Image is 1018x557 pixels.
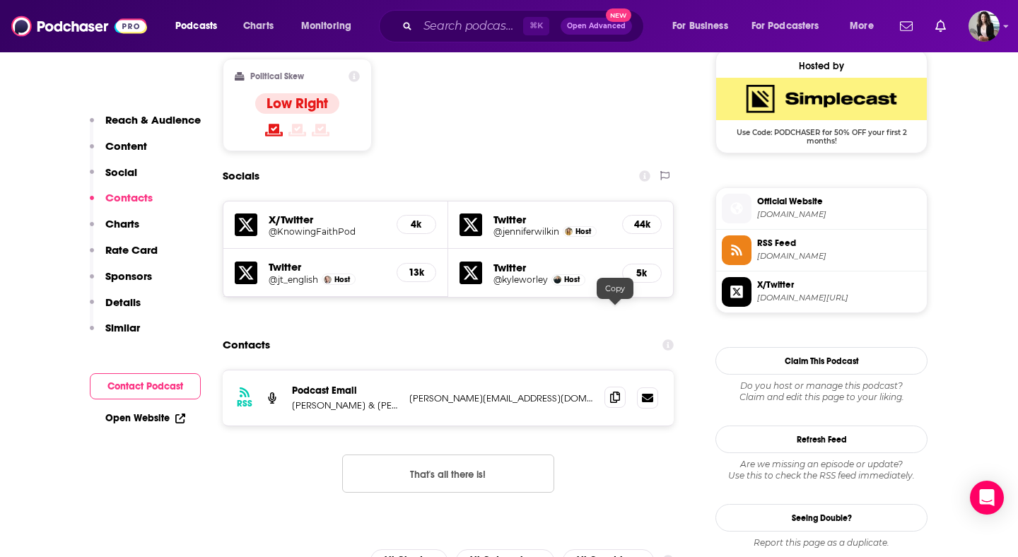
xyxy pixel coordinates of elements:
button: Content [90,139,147,165]
h2: Political Skew [250,71,304,81]
p: Content [105,139,147,153]
p: Rate Card [105,243,158,257]
span: Open Advanced [567,23,626,30]
h5: X/Twitter [269,213,385,226]
a: X/Twitter[DOMAIN_NAME][URL] [722,277,921,307]
a: @KnowingFaithPod [269,226,385,237]
div: Open Intercom Messenger [970,481,1004,515]
button: Rate Card [90,243,158,269]
button: Contact Podcast [90,373,201,399]
div: Copy [597,278,633,299]
img: Podchaser - Follow, Share and Rate Podcasts [11,13,147,40]
h2: Contacts [223,332,270,358]
button: Sponsors [90,269,152,295]
a: @jt_english [269,274,318,285]
h5: 4k [409,218,424,230]
div: Search podcasts, credits, & more... [392,10,657,42]
p: Podcast Email [292,385,398,397]
a: @jenniferwilkin [493,226,559,237]
p: Reach & Audience [105,113,201,127]
img: Kyle Worley [554,276,561,283]
a: Open Website [105,412,185,424]
a: Charts [234,15,282,37]
button: Similar [90,321,140,347]
h5: 13k [409,266,424,278]
span: Charts [243,16,274,36]
button: open menu [165,15,235,37]
p: Similar [105,321,140,334]
p: [PERSON_NAME] & [PERSON_NAME] [292,399,398,411]
button: Refresh Feed [715,426,928,453]
button: Contacts [90,191,153,217]
div: Report this page as a duplicate. [715,537,928,549]
button: Charts [90,217,139,243]
div: Claim and edit this page to your liking. [715,380,928,403]
a: Show notifications dropdown [894,14,918,38]
button: Open AdvancedNew [561,18,632,35]
span: ⌘ K [523,17,549,35]
span: RSS Feed [757,237,921,250]
button: Social [90,165,137,192]
span: For Business [672,16,728,36]
p: [PERSON_NAME][EMAIL_ADDRESS][DOMAIN_NAME] [409,392,593,404]
p: Sponsors [105,269,152,283]
span: Host [564,275,580,284]
img: User Profile [969,11,1000,42]
button: open menu [662,15,746,37]
span: New [606,8,631,22]
span: Host [575,227,591,236]
span: Use Code: PODCHASER for 50% OFF your first 2 months! [716,120,927,146]
span: X/Twitter [757,278,921,291]
a: SimpleCast Deal: Use Code: PODCHASER for 50% OFF your first 2 months! [716,78,927,144]
button: open menu [840,15,891,37]
button: open menu [742,15,840,37]
img: JT English [324,276,332,283]
p: Details [105,295,141,309]
span: Host [334,275,350,284]
button: open menu [291,15,370,37]
span: Monitoring [301,16,351,36]
input: Search podcasts, credits, & more... [418,15,523,37]
img: SimpleCast Deal: Use Code: PODCHASER for 50% OFF your first 2 months! [716,78,927,120]
h5: 44k [634,218,650,230]
p: Charts [105,217,139,230]
span: More [850,16,874,36]
a: Show notifications dropdown [930,14,952,38]
h2: Socials [223,163,259,189]
span: feeds.simplecast.com [757,251,921,262]
p: Contacts [105,191,153,204]
h3: RSS [237,398,252,409]
img: Jen Wilkin [565,228,573,235]
span: trainingthechurch.com [757,209,921,220]
a: @kyleworley [493,274,548,285]
a: RSS Feed[DOMAIN_NAME] [722,235,921,265]
span: Logged in as ElizabethCole [969,11,1000,42]
span: twitter.com/KnowingFaithPod [757,293,921,303]
h5: Twitter [269,260,385,274]
span: Official Website [757,195,921,208]
button: Details [90,295,141,322]
span: For Podcasters [751,16,819,36]
button: Reach & Audience [90,113,201,139]
span: Podcasts [175,16,217,36]
button: Claim This Podcast [715,347,928,375]
div: Are we missing an episode or update? Use this to check the RSS feed immediately. [715,459,928,481]
p: Social [105,165,137,179]
button: Show profile menu [969,11,1000,42]
a: Seeing Double? [715,504,928,532]
h5: 5k [634,267,650,279]
h4: Low Right [267,95,328,112]
a: Official Website[DOMAIN_NAME] [722,194,921,223]
h5: Twitter [493,261,611,274]
h5: Twitter [493,213,611,226]
span: Do you host or manage this podcast? [715,380,928,392]
div: Hosted by [716,60,927,72]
